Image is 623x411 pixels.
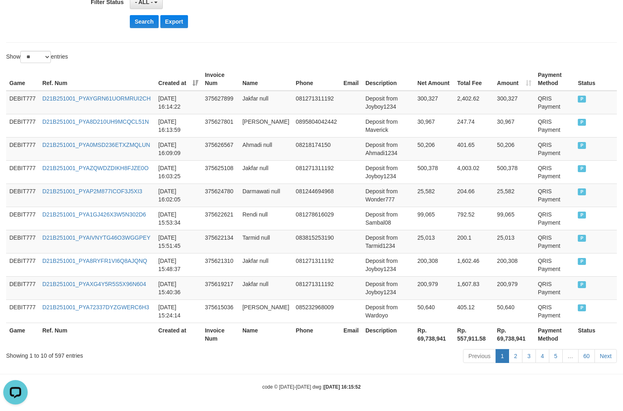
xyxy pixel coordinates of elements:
label: Show entries [6,51,68,63]
span: PAID [578,188,586,195]
td: 08218174150 [293,137,340,160]
td: Deposit from Joyboy1234 [362,276,414,300]
td: DEBIT777 [6,207,39,230]
a: 4 [536,349,549,363]
td: Deposit from Wardoyo [362,300,414,323]
td: 99,065 [414,207,454,230]
td: QRIS Payment [535,207,575,230]
td: Deposit from Maverick [362,114,414,137]
td: [PERSON_NAME] [239,114,293,137]
td: 204.66 [454,184,494,207]
td: 500,378 [494,160,534,184]
th: Email [340,68,362,91]
td: DEBIT777 [6,184,39,207]
td: 081271311192 [293,160,340,184]
td: [DATE] 16:03:25 [155,160,201,184]
th: Total Fee [454,68,494,91]
a: Next [595,349,617,363]
td: 4,003.02 [454,160,494,184]
th: Game [6,323,39,346]
td: Rendi null [239,207,293,230]
td: 081271311192 [293,91,340,114]
td: 50,206 [414,137,454,160]
td: Jakfar null [239,253,293,276]
td: 081278616029 [293,207,340,230]
td: Darmawati null [239,184,293,207]
td: QRIS Payment [535,300,575,323]
button: Search [130,15,159,28]
td: DEBIT777 [6,253,39,276]
div: Showing 1 to 10 of 597 entries [6,348,254,360]
select: Showentries [20,51,51,63]
td: 1,607.83 [454,276,494,300]
td: 99,065 [494,207,534,230]
td: 405.12 [454,300,494,323]
th: Amount: activate to sort column ascending [494,68,534,91]
th: Game [6,68,39,91]
a: 3 [522,349,536,363]
td: QRIS Payment [535,114,575,137]
td: 300,327 [414,91,454,114]
td: 200,308 [414,253,454,276]
th: Invoice Num [201,323,239,346]
th: Email [340,323,362,346]
td: 081271311192 [293,276,340,300]
td: Deposit from Tarmid1234 [362,230,414,253]
span: PAID [578,212,586,219]
th: Ref. Num [39,323,155,346]
th: Created at: activate to sort column ascending [155,68,201,91]
a: D21B251001_PYAXG4Y5R5S5X96N604 [42,281,146,287]
td: 2,402.62 [454,91,494,114]
td: [DATE] 15:51:45 [155,230,201,253]
th: Rp. 69,738,941 [414,323,454,346]
td: [DATE] 16:13:59 [155,114,201,137]
a: 1 [496,349,509,363]
span: PAID [578,142,586,149]
td: [DATE] 16:09:09 [155,137,201,160]
th: Phone [293,323,340,346]
a: D21B251001_PYAP2M877ICOF3J5XI3 [42,188,142,195]
td: 0895804042442 [293,114,340,137]
td: 375621310 [201,253,239,276]
td: 375619217 [201,276,239,300]
small: code © [DATE]-[DATE] dwg | [262,384,361,390]
span: PAID [578,119,586,126]
td: 25,013 [414,230,454,253]
td: 200,979 [494,276,534,300]
td: QRIS Payment [535,230,575,253]
td: 1,602.46 [454,253,494,276]
th: Status [575,68,617,91]
td: 085232968009 [293,300,340,323]
span: PAID [578,165,586,172]
td: Deposit from Ahmadi1234 [362,137,414,160]
td: Deposit from Sambal08 [362,207,414,230]
th: Name [239,323,293,346]
td: Tarmid null [239,230,293,253]
td: 401.65 [454,137,494,160]
td: Deposit from Joyboy1234 [362,91,414,114]
td: 375615036 [201,300,239,323]
a: D21B251001_PYAIVNYTG46O3WGGPEY [42,234,151,241]
td: [DATE] 16:02:05 [155,184,201,207]
th: Status [575,323,617,346]
td: Deposit from Wonder777 [362,184,414,207]
a: D21B251001_PYA72337DYZGWERC6H3 [42,304,149,310]
td: 25,582 [494,184,534,207]
td: 200,979 [414,276,454,300]
td: 500,378 [414,160,454,184]
th: Description [362,323,414,346]
td: 25,013 [494,230,534,253]
td: QRIS Payment [535,253,575,276]
span: PAID [578,235,586,242]
span: PAID [578,96,586,103]
td: QRIS Payment [535,276,575,300]
td: 375627801 [201,114,239,137]
td: Deposit from Joyboy1234 [362,160,414,184]
th: Rp. 69,738,941 [494,323,534,346]
a: 5 [549,349,563,363]
td: 375627899 [201,91,239,114]
td: 375622134 [201,230,239,253]
td: Ahmadi null [239,137,293,160]
td: QRIS Payment [535,91,575,114]
th: Invoice Num [201,68,239,91]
